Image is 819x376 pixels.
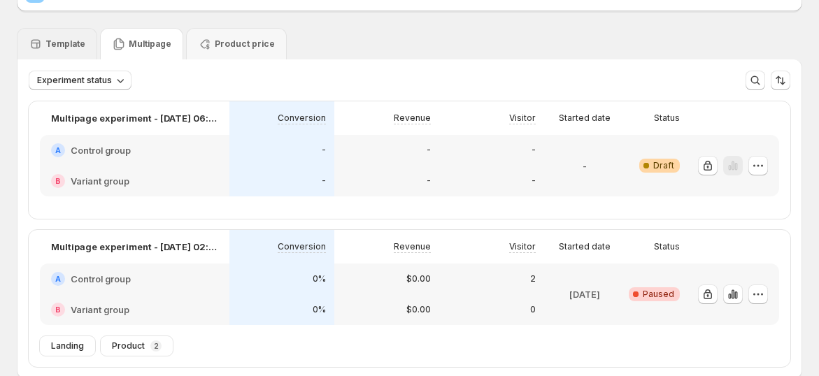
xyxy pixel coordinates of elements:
[530,304,536,315] p: 0
[569,287,600,301] p: [DATE]
[278,241,326,252] p: Conversion
[51,340,84,352] span: Landing
[55,177,61,185] h2: B
[55,146,61,154] h2: A
[45,38,85,50] p: Template
[71,303,129,317] h2: Variant group
[129,38,171,50] p: Multipage
[583,159,587,173] p: -
[653,160,674,171] span: Draft
[559,113,611,124] p: Started date
[532,175,536,187] p: -
[427,175,431,187] p: -
[643,289,674,300] span: Paused
[394,113,431,124] p: Revenue
[427,145,431,156] p: -
[29,71,131,90] button: Experiment status
[654,241,680,252] p: Status
[322,145,326,156] p: -
[394,241,431,252] p: Revenue
[313,273,326,284] p: 0%
[112,340,145,352] span: Product
[654,113,680,124] p: Status
[55,305,61,314] h2: B
[51,111,218,125] p: Multipage experiment - [DATE] 06:06:29
[322,175,326,187] p: -
[37,75,112,86] span: Experiment status
[532,145,536,156] p: -
[55,275,61,283] h2: A
[154,342,159,350] p: 2
[530,273,536,284] p: 2
[313,304,326,315] p: 0%
[771,71,790,90] button: Sort the results
[406,304,431,315] p: $0.00
[71,272,131,286] h2: Control group
[71,174,129,188] h2: Variant group
[509,241,536,252] p: Visitor
[51,240,218,254] p: Multipage experiment - [DATE] 02:10:16
[71,143,131,157] h2: Control group
[215,38,275,50] p: Product price
[406,273,431,284] p: $0.00
[559,241,611,252] p: Started date
[278,113,326,124] p: Conversion
[509,113,536,124] p: Visitor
